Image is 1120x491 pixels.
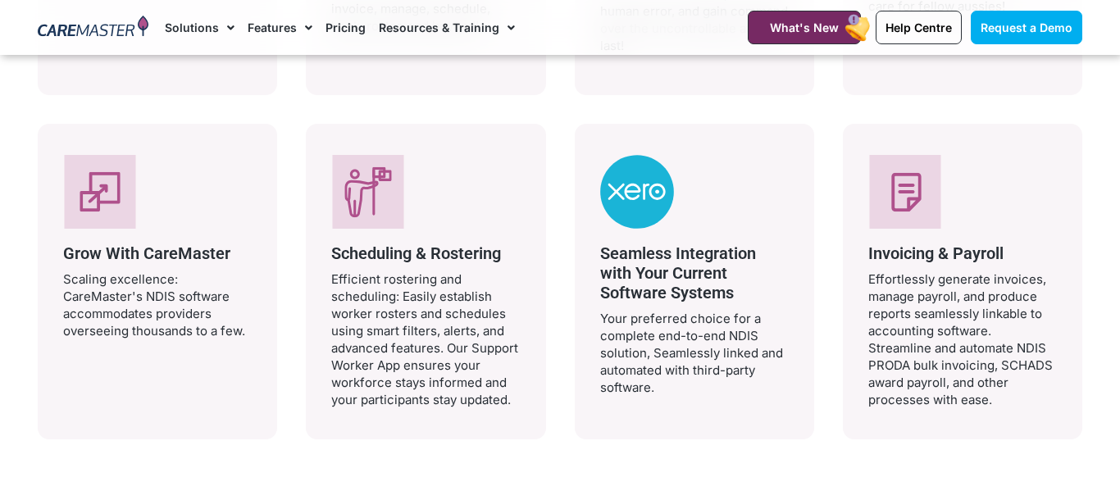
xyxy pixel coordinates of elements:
[331,243,501,263] span: Scheduling & Rostering
[981,20,1072,34] span: Request a Demo
[868,271,1057,408] p: Effortlessly generate invoices, manage payroll, and produce reports seamlessly linkable to accoun...
[886,20,952,34] span: Help Centre
[770,20,839,34] span: What's New
[876,11,962,44] a: Help Centre
[868,243,1004,263] span: Invoicing & Payroll
[600,310,789,396] p: Your preferred choice for a complete end-to-end NDIS solution, Seamlessly linked and automated wi...
[748,11,861,44] a: What's New
[600,243,756,302] span: Seamless Integration with Your Current Software Systems
[63,243,230,263] span: Grow With CareMaster
[63,271,252,339] p: Scaling excellence: CareMaster's NDIS software accommodates providers overseeing thousands to a few.
[331,271,520,408] p: Efficient rostering and scheduling: Easily establish worker rosters and schedules using smart fil...
[38,16,148,40] img: CareMaster Logo
[971,11,1082,44] a: Request a Demo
